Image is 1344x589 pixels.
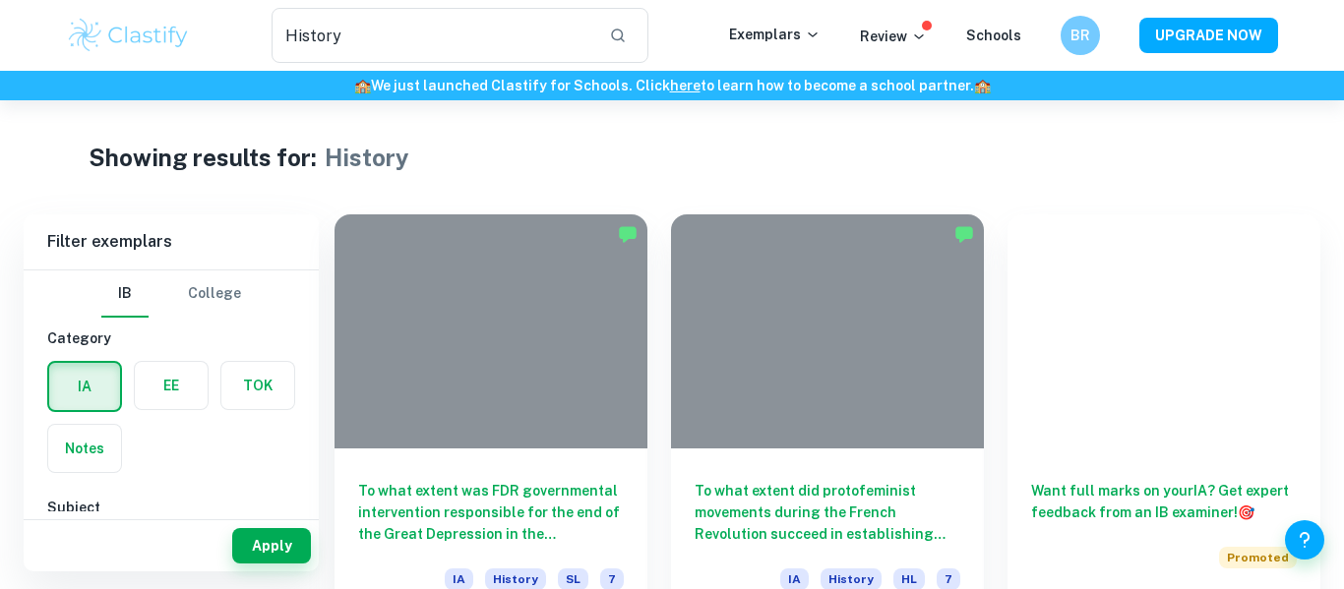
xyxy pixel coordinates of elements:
[1061,16,1100,55] button: BR
[954,224,974,244] img: Marked
[272,8,593,63] input: Search for any exemplars...
[1031,480,1297,523] h6: Want full marks on your IA ? Get expert feedback from an IB examiner!
[670,78,701,93] a: here
[188,270,241,318] button: College
[135,362,208,409] button: EE
[860,26,927,47] p: Review
[1285,520,1324,560] button: Help and Feedback
[49,363,120,410] button: IA
[101,270,149,318] button: IB
[974,78,991,93] span: 🏫
[1139,18,1278,53] button: UPGRADE NOW
[1238,504,1254,520] span: 🎯
[47,497,295,518] h6: Subject
[1069,25,1092,46] h6: BR
[695,480,960,545] h6: To what extent did protofeminist movements during the French Revolution succeed in establishing s...
[966,28,1021,43] a: Schools
[358,480,624,545] h6: To what extent was FDR governmental intervention responsible for the end of the Great Depression ...
[101,270,241,318] div: Filter type choice
[4,75,1340,96] h6: We just launched Clastify for Schools. Click to learn how to become a school partner.
[89,140,317,175] h1: Showing results for:
[325,140,409,175] h1: History
[354,78,371,93] span: 🏫
[232,528,311,563] button: Apply
[66,16,191,55] img: Clastify logo
[221,362,294,409] button: TOK
[47,327,295,349] h6: Category
[48,425,121,472] button: Notes
[24,214,319,269] h6: Filter exemplars
[618,224,638,244] img: Marked
[729,24,821,45] p: Exemplars
[1219,547,1297,568] span: Promoted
